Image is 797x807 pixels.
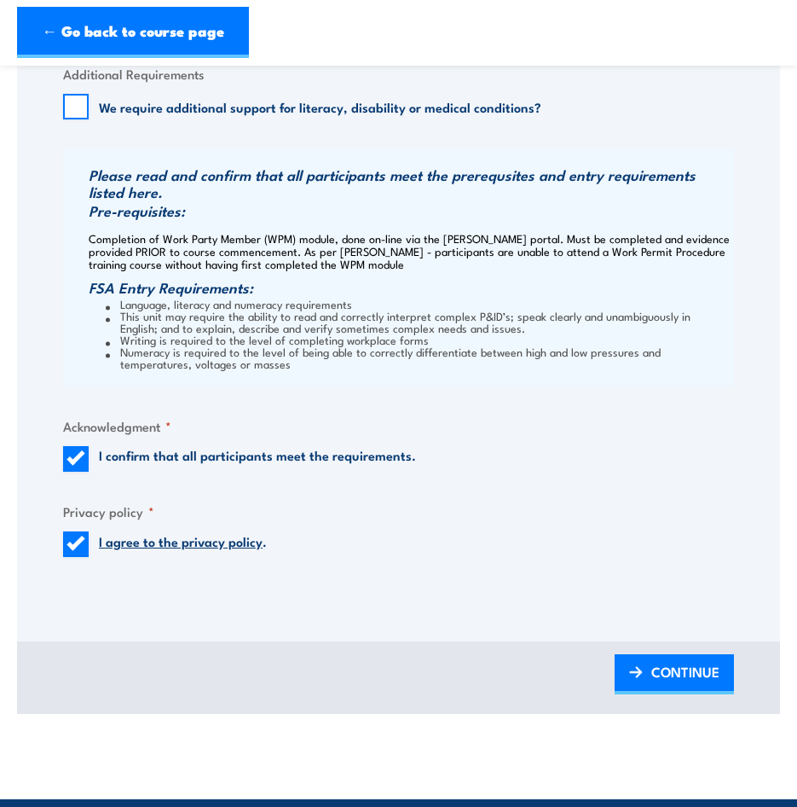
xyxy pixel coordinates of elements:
li: Numeracy is required to the level of being able to correctly differentiate between high and low p... [106,345,730,369]
li: This unit may require the ability to read and correctly interpret complex P&ID’s; speak clearly a... [106,310,730,334]
label: We require additional support for literacy, disability or medical conditions? [99,98,541,115]
label: I confirm that all participants meet the requirements. [99,446,416,472]
h3: FSA Entry Requirements: [89,279,730,296]
a: ← Go back to course page [17,7,249,58]
a: I agree to the privacy policy [99,531,263,550]
h3: Please read and confirm that all participants meet the prerequsites and entry requirements listed... [89,166,730,200]
li: Writing is required to the level of completing workplace forms [106,334,730,345]
legend: Additional Requirements [63,64,205,84]
h3: Pre-requisites: [89,202,730,219]
a: CONTINUE [615,654,734,694]
li: Language, literacy and numeracy requirements [106,298,730,310]
span: CONTINUE [651,649,719,694]
label: . [99,531,267,557]
legend: Acknowledgment [63,416,171,436]
p: Completion of Work Party Member (WPM) module, done on-line via the [PERSON_NAME] portal. Must be ... [89,232,730,270]
legend: Privacy policy [63,502,154,521]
